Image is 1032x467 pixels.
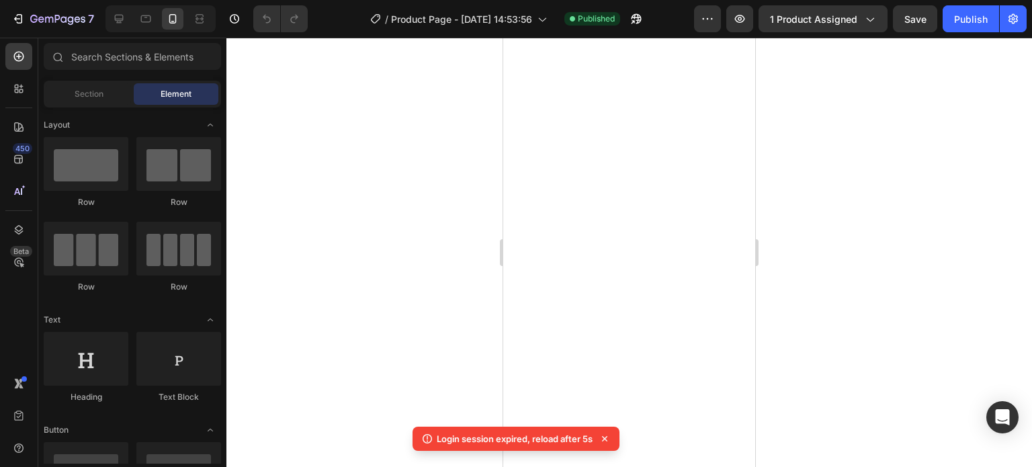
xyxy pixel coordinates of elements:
[759,5,888,32] button: 1 product assigned
[986,401,1019,433] div: Open Intercom Messenger
[200,309,221,331] span: Toggle open
[44,119,70,131] span: Layout
[437,432,593,445] p: Login session expired, reload after 5s
[44,391,128,403] div: Heading
[75,88,103,100] span: Section
[578,13,615,25] span: Published
[88,11,94,27] p: 7
[904,13,927,25] span: Save
[44,196,128,208] div: Row
[503,38,755,467] iframe: Design area
[200,114,221,136] span: Toggle open
[136,281,221,293] div: Row
[385,12,388,26] span: /
[13,143,32,154] div: 450
[44,314,60,326] span: Text
[136,391,221,403] div: Text Block
[44,281,128,293] div: Row
[5,5,100,32] button: 7
[10,246,32,257] div: Beta
[44,424,69,436] span: Button
[136,196,221,208] div: Row
[44,43,221,70] input: Search Sections & Elements
[161,88,191,100] span: Element
[943,5,999,32] button: Publish
[893,5,937,32] button: Save
[391,12,532,26] span: Product Page - [DATE] 14:53:56
[253,5,308,32] div: Undo/Redo
[200,419,221,441] span: Toggle open
[770,12,857,26] span: 1 product assigned
[954,12,988,26] div: Publish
